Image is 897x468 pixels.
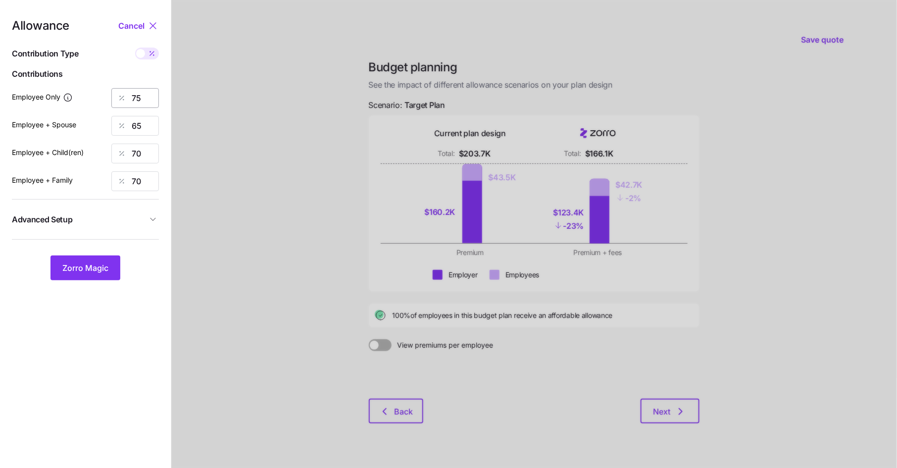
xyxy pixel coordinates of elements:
[118,20,147,32] button: Cancel
[12,48,79,60] span: Contribution Type
[62,262,108,274] span: Zorro Magic
[12,68,159,80] span: Contributions
[12,92,73,103] label: Employee Only
[12,208,159,232] button: Advanced Setup
[12,20,69,32] span: Allowance
[12,213,73,226] span: Advanced Setup
[50,256,120,280] button: Zorro Magic
[118,20,145,32] span: Cancel
[12,147,84,158] label: Employee + Child(ren)
[12,175,73,186] label: Employee + Family
[12,119,76,130] label: Employee + Spouse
